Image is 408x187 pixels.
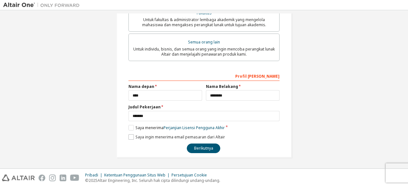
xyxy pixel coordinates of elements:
[85,178,89,183] font: ©
[3,2,83,8] img: Altair Satu
[104,172,165,178] font: Ketentuan Penggunaan Situs Web
[187,144,220,153] button: Berikutnya
[60,175,66,181] img: linkedin.svg
[2,175,35,181] img: altair_logo.svg
[206,84,238,89] font: Nama Belakang
[142,17,266,27] font: Untuk fakultas & administrator lembaga akademik yang mengelola mahasiswa dan mengakses perangkat ...
[235,74,280,79] font: Profil [PERSON_NAME]
[164,125,225,130] font: Perjanjian Lisensi Pengguna Akhir
[188,39,220,45] font: Semua orang lain
[135,134,225,140] font: Saya ingin menerima email pemasaran dari Altair
[128,104,161,110] font: Judul Pekerjaan
[89,178,98,183] font: 2025
[49,175,56,181] img: instagram.svg
[70,175,79,181] img: youtube.svg
[39,175,45,181] img: facebook.svg
[194,145,213,151] font: Berikutnya
[128,84,154,89] font: Nama depan
[133,46,275,57] font: Untuk individu, bisnis, dan semua orang yang ingin mencoba perangkat lunak Altair dan menjelajahi...
[171,172,207,178] font: Persetujuan Cookie
[135,125,164,130] font: Saya menerima
[98,178,220,183] font: Altair Engineering, Inc. Seluruh hak cipta dilindungi undang-undang.
[197,10,212,16] font: Fakultas
[85,172,98,178] font: Pribadi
